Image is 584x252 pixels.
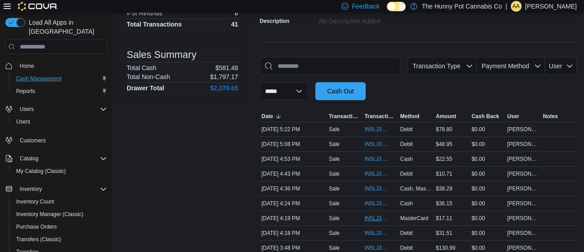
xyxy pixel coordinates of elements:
p: Sale [329,215,340,222]
span: [PERSON_NAME] [507,155,539,163]
span: MasterCard [400,215,429,222]
button: IN5LJ3-5756962 [364,168,396,179]
span: [PERSON_NAME] [507,141,539,148]
button: IN5LJ3-5756749 [364,228,396,239]
p: $1,797.17 [210,73,238,80]
p: The Hunny Pot Cannabis Co [422,1,502,12]
span: $38.29 [436,185,452,192]
span: [PERSON_NAME] [507,200,539,207]
div: $0.00 [470,124,505,135]
span: Customers [16,134,107,146]
p: Sale [329,155,340,163]
a: Inventory Count [13,196,58,207]
a: My Catalog (Classic) [13,166,70,177]
div: $0.00 [470,139,505,150]
span: Inventory Count [16,198,54,205]
h4: $2,378.65 [210,84,238,92]
a: Home [16,61,38,71]
span: Home [20,62,34,70]
span: Inventory [16,184,107,195]
span: $48.95 [436,141,452,148]
p: [PERSON_NAME] [525,1,577,12]
div: [DATE] 4:43 PM [260,168,327,179]
span: Purchase Orders [13,221,107,232]
input: This is a search bar. As you type, the results lower in the page will automatically filter. [260,57,400,75]
button: Reports [9,85,111,97]
button: Inventory [16,184,45,195]
span: Customers [20,137,46,144]
span: Users [13,116,107,127]
span: Load All Apps in [GEOGRAPHIC_DATA] [25,18,107,36]
div: Andrew Appleton [511,1,522,12]
h6: Total Non-Cash [127,73,170,80]
div: $0.00 [470,198,505,209]
span: Date [261,113,273,120]
span: $10.71 [436,170,452,177]
span: AA [513,1,520,12]
button: Catalog [2,152,111,165]
div: $0.00 [470,183,505,194]
button: Cash Back [470,111,505,122]
a: Cash Management [13,73,65,84]
span: Reports [16,88,35,95]
span: Transfers (Classic) [13,234,107,245]
span: $17.11 [436,215,452,222]
button: User [545,57,577,75]
span: Transaction # [364,113,396,120]
p: Sale [329,170,340,177]
button: Inventory [2,183,111,195]
div: [DATE] 4:24 PM [260,198,327,209]
span: Catalog [20,155,38,162]
span: Users [16,118,30,125]
span: User [549,62,562,70]
span: IN5LJ3-5757182 [364,141,387,148]
span: [PERSON_NAME] [507,170,539,177]
span: [PERSON_NAME] [507,126,539,133]
h3: Sales Summary [127,49,196,60]
p: $581.48 [215,64,238,71]
span: Cash Management [16,75,62,82]
button: IN5LJ3-5757046 [364,154,396,164]
span: Transaction Type [329,113,361,120]
button: Transfers (Classic) [9,233,111,246]
span: Users [20,106,34,113]
a: Reports [13,86,39,97]
button: Amount [434,111,469,122]
p: Sale [329,230,340,237]
span: My Catalog (Classic) [16,168,66,175]
span: IN5LJ3-5756757 [364,215,387,222]
span: [PERSON_NAME] [507,244,539,252]
h6: Total Cash [127,64,156,71]
h6: # of Refunds [127,9,162,17]
button: Users [2,103,111,115]
p: Sale [329,185,340,192]
div: [DATE] 4:53 PM [260,154,327,164]
button: Cash Out [315,82,366,100]
span: $36.15 [436,200,452,207]
button: Home [2,59,111,72]
span: Cash [400,200,413,207]
div: $0.00 [470,213,505,224]
span: Catalog [16,153,107,164]
span: Purchase Orders [16,223,57,230]
span: IN5LJ3-5756547 [364,244,387,252]
h4: Drawer Total [127,84,164,92]
span: Amount [436,113,456,120]
p: Sale [329,200,340,207]
div: [DATE] 5:22 PM [260,124,327,135]
button: IN5LJ3-5756899 [364,183,396,194]
span: $78.80 [436,126,452,133]
span: IN5LJ3-5756899 [364,185,387,192]
button: Transaction Type [327,111,363,122]
div: No Description added [319,14,439,25]
span: Cash [400,155,413,163]
p: Sale [329,141,340,148]
p: Sale [329,244,340,252]
button: Method [398,111,434,122]
p: Sale [329,126,340,133]
span: Inventory Manager (Classic) [13,209,107,220]
button: Users [16,104,37,115]
span: [PERSON_NAME] [507,185,539,192]
button: Transaction Type [407,57,477,75]
span: IN5LJ3-5756962 [364,170,387,177]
